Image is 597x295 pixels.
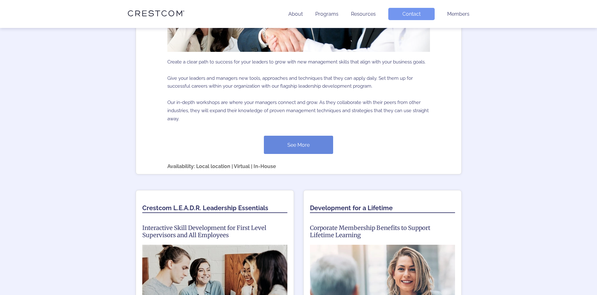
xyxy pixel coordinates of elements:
a: About [288,11,303,17]
div: Availability: Local location | Virtual | In-House [167,154,430,169]
a: Programs [315,11,338,17]
a: Members [447,11,469,17]
p: Create a clear path to success for your leaders to grow with new management skills that align wit... [167,52,430,130]
h2: Crestcom L.E.A.D.R. Leadership Essentials [142,204,287,213]
h2: Development for a Lifetime [310,204,455,213]
a: See More [264,136,333,154]
h3: Interactive Skill Development for First Level Supervisors and All Employees [142,224,287,239]
a: Resources [351,11,376,17]
h3: Corporate Membership Benefits to Support Lifetime Learning [310,224,455,239]
a: Contact [388,8,435,20]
